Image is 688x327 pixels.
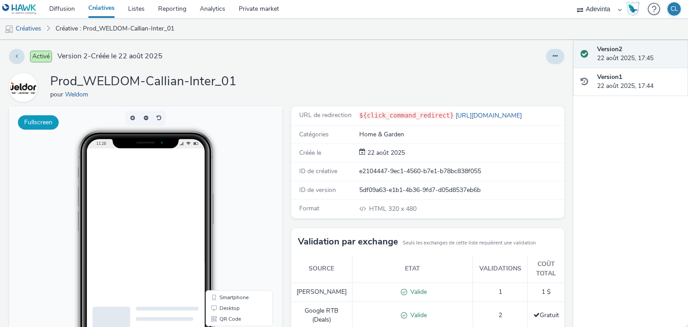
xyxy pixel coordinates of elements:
span: HTML [369,205,388,213]
span: ID de créative [299,167,337,175]
span: Valide [407,288,427,296]
span: URL de redirection [299,111,352,119]
span: Activé [30,51,52,62]
a: Hawk Academy [626,2,643,16]
a: Créative : Prod_WELDOM-Callian-Inter_01 [51,18,179,39]
div: 22 août 2025, 17:45 [597,45,681,63]
th: Coût total [528,255,564,283]
span: Gratuit [533,311,559,319]
span: QR Code [211,210,232,215]
span: Smartphone [211,188,240,194]
th: Source [291,255,352,283]
div: Création 22 août 2025, 17:44 [365,148,405,157]
td: [PERSON_NAME] [291,283,352,302]
h3: Validation par exchange [298,235,398,249]
li: Smartphone [198,186,262,196]
strong: Version 1 [597,73,622,81]
a: Weldom [65,90,92,99]
h1: Prod_WELDOM-Callian-Inter_01 [50,73,236,90]
code: ${click_command_redirect} [359,112,454,119]
img: mobile [4,25,13,34]
span: 1 [499,288,502,296]
div: Home & Garden [359,130,563,139]
li: Desktop [198,196,262,207]
a: Weldom [9,83,41,92]
div: CL [671,2,678,16]
span: 22 août 2025 [365,148,405,157]
th: Etat [352,255,473,283]
img: Weldom [10,74,36,100]
a: [URL][DOMAIN_NAME] [454,111,525,120]
img: Hawk Academy [626,2,640,16]
li: QR Code [198,207,262,218]
span: 320 x 480 [368,205,417,213]
strong: Version 2 [597,45,622,53]
span: Créée le [299,148,321,157]
span: 2 [499,311,502,319]
span: Version 2 - Créée le 22 août 2025 [57,51,163,61]
th: Validations [473,255,527,283]
div: 5df09a63-e1b1-4b36-9fd7-d05d8537eb6b [359,186,563,195]
span: Catégories [299,130,329,139]
small: Seuls les exchanges de cette liste requièrent une validation [403,240,536,247]
span: 1 $ [542,288,550,296]
span: Desktop [211,199,231,205]
span: Valide [407,311,427,319]
div: e2104447-9ec1-4560-b7e1-b78bc838f055 [359,167,563,176]
img: undefined Logo [2,4,37,15]
span: pour [50,90,65,99]
span: Format [299,204,319,213]
span: ID de version [299,186,336,194]
button: Fullscreen [18,115,59,130]
div: 22 août 2025, 17:44 [597,73,681,91]
span: 11:26 [87,35,97,39]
